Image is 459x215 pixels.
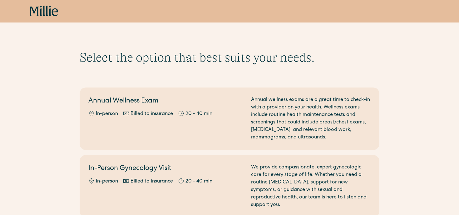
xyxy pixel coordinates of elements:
[88,96,244,107] h2: Annual Wellness Exam
[251,96,371,141] div: Annual wellness exams are a great time to check-in with a provider on your health. Wellness exams...
[185,178,212,185] div: 20 - 40 min
[131,178,173,185] div: Billed to insurance
[131,110,173,118] div: Billed to insurance
[185,110,212,118] div: 20 - 40 min
[96,110,118,118] div: In-person
[88,164,244,174] h2: In-Person Gynecology Visit
[251,164,371,209] div: We provide compassionate, expert gynecologic care for every stage of life. Whether you need a rou...
[80,87,379,150] a: Annual Wellness ExamIn-personBilled to insurance20 - 40 minAnnual wellness exams are a great time...
[96,178,118,185] div: In-person
[80,50,379,65] h1: Select the option that best suits your needs.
